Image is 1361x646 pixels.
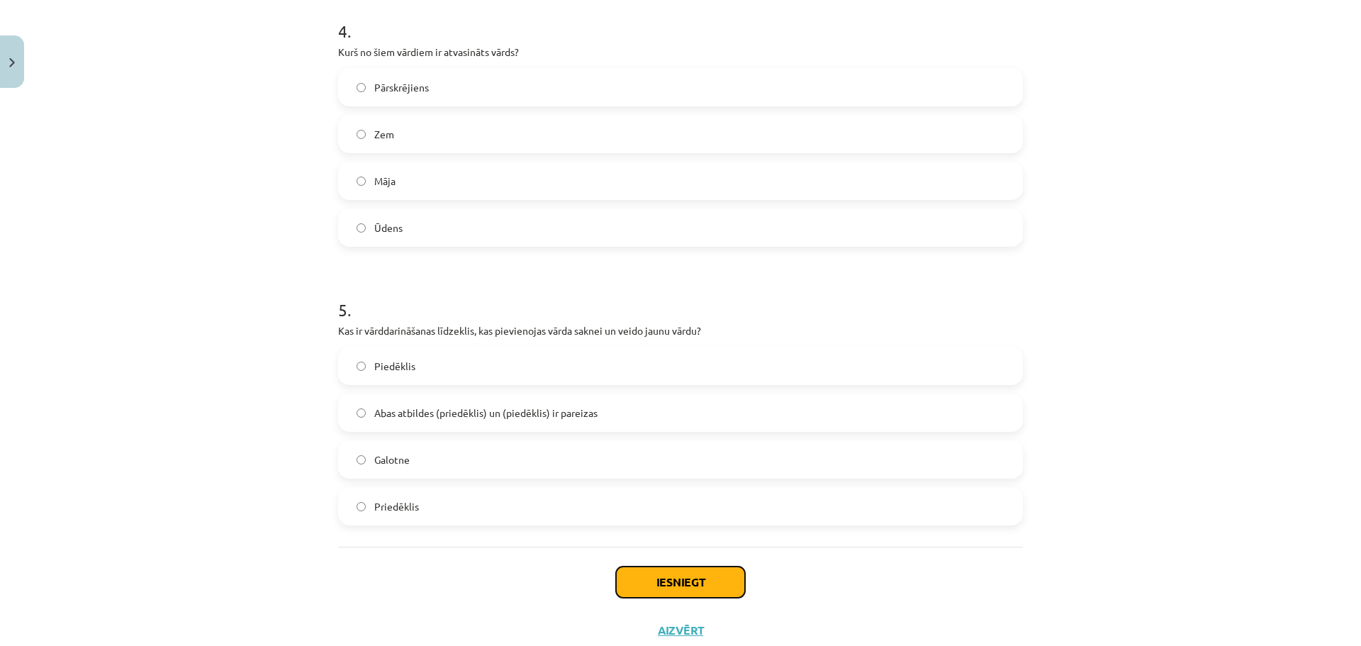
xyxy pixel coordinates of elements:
button: Aizvērt [654,623,707,637]
input: Māja [357,177,366,186]
span: Pārskrējiens [374,80,429,95]
img: icon-close-lesson-0947bae3869378f0d4975bcd49f059093ad1ed9edebbc8119c70593378902aed.svg [9,58,15,67]
span: Ūdens [374,221,403,235]
input: Ūdens [357,223,366,233]
span: Zem [374,127,394,142]
input: Priedēklis [357,502,366,511]
p: Kurš no šiem vārdiem ir atvasināts vārds? [338,45,1023,60]
input: Galotne [357,455,366,464]
span: Piedēklis [374,359,415,374]
span: Priedēklis [374,499,419,514]
input: Zem [357,130,366,139]
input: Abas atbildes (priedēklis) un (piedēklis) ir pareizas [357,408,366,418]
input: Pārskrējiens [357,83,366,92]
button: Iesniegt [616,567,745,598]
input: Piedēklis [357,362,366,371]
span: Māja [374,174,396,189]
span: Galotne [374,452,410,467]
span: Abas atbildes (priedēklis) un (piedēklis) ir pareizas [374,406,598,421]
h1: 5 . [338,275,1023,319]
p: Kas ir vārddarināšanas līdzeklis, kas pievienojas vārda saknei un veido jaunu vārdu? [338,323,1023,338]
